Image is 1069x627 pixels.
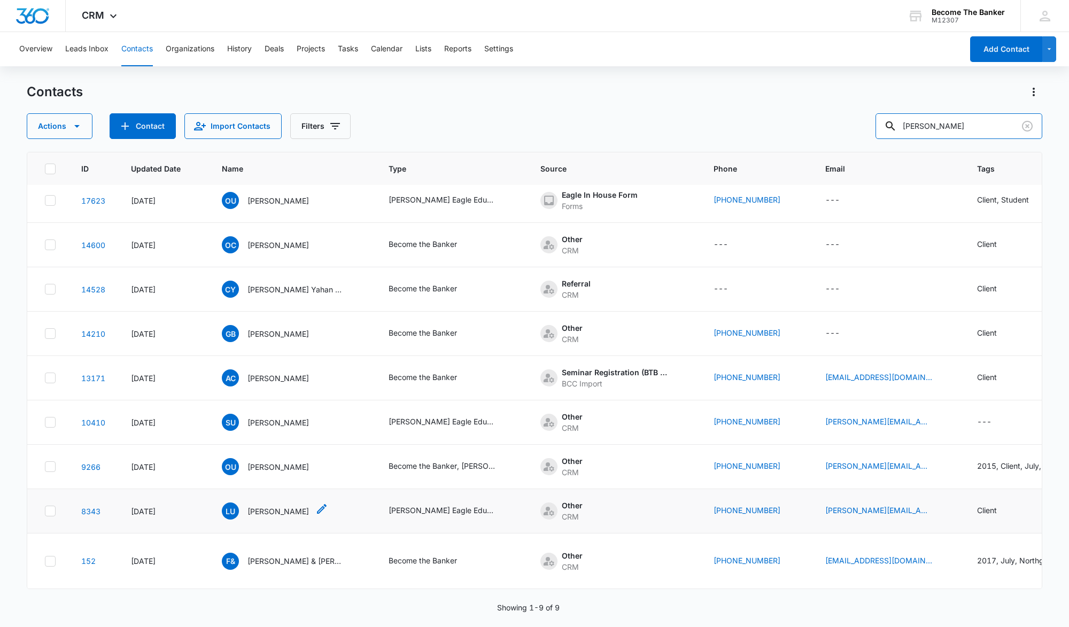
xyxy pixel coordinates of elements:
div: Phone - (720) 401-5544 - Select to Edit Field [714,371,800,384]
div: Referral [562,278,591,289]
span: OC [222,236,239,253]
a: [PERSON_NAME][EMAIL_ADDRESS][PERSON_NAME][DOMAIN_NAME] [825,505,932,516]
button: Contacts [121,32,153,66]
div: Client [977,371,997,383]
div: Name - Silvia Urbina - Select to Edit Field [222,414,328,431]
a: [PHONE_NUMBER] [714,555,780,566]
div: Source - [object Object] - Select to Edit Field [540,367,688,389]
div: Name - Carlos Yahan Estrada - Select to Edit Field [222,281,363,298]
a: Navigate to contact details page for Octavio Urbina [81,462,100,471]
div: Phone - 7207899942 - Select to Edit Field [714,194,800,207]
button: Add Contact [970,36,1042,62]
span: OU [222,192,239,209]
div: Name - Octivio Urbina - Select to Edit Field [222,192,328,209]
a: Navigate to contact details page for Luis Urbina [81,507,100,516]
a: Navigate to contact details page for Carlos Yahan Estrada [81,285,105,294]
div: CRM [562,289,591,300]
button: Lists [415,32,431,66]
div: Tags - Client - Select to Edit Field [977,327,1016,340]
div: [DATE] [131,195,196,206]
button: Tasks [338,32,358,66]
span: ID [81,163,90,174]
a: [PERSON_NAME][EMAIL_ADDRESS][PERSON_NAME][DOMAIN_NAME] [825,416,932,427]
div: Email - Estrada_ASC@Yahoo.com - Select to Edit Field [825,371,951,384]
div: Tags - Client - Select to Edit Field [977,283,1016,296]
div: Source - [object Object] - Select to Edit Field [540,322,602,345]
div: Other [562,550,583,561]
div: BCC Import [562,378,669,389]
div: Type - Become the Banker - Select to Edit Field [389,283,476,296]
div: --- [714,238,728,251]
button: History [227,32,252,66]
div: 2017, July, Northglenn [977,555,1058,566]
div: Other [562,322,583,334]
p: [PERSON_NAME] [247,461,309,473]
div: Name - Alondra Castillo - Select to Edit Field [222,369,328,386]
div: Forms [562,200,638,212]
div: Tags - Client - Select to Edit Field [977,238,1016,251]
div: Email - ritaurbina26@gmail.com - Select to Edit Field [825,555,951,568]
span: Source [540,163,672,174]
div: account name [932,8,1005,17]
div: Tags - Client - Select to Edit Field [977,505,1016,517]
button: Deals [265,32,284,66]
div: [DATE] [131,284,196,295]
span: CY [222,281,239,298]
a: [PERSON_NAME][EMAIL_ADDRESS][PERSON_NAME][DOMAIN_NAME] [825,460,932,471]
input: Search Contacts [876,113,1042,139]
div: [DATE] [131,461,196,473]
div: CRM [562,467,583,478]
div: Email - - Select to Edit Field [825,283,859,296]
div: --- [825,327,840,340]
div: Become the Banker, [PERSON_NAME] Eagle Education [389,460,495,471]
div: Seminar Registration (BTB Form) [562,367,669,378]
div: Become the Banker [389,371,457,383]
div: Tags - - Select to Edit Field [977,416,1011,429]
div: Phone - - Select to Edit Field [714,283,747,296]
button: Organizations [166,32,214,66]
button: Settings [484,32,513,66]
div: [DATE] [131,555,196,567]
div: CRM [562,334,583,345]
div: Email - urbina.octavio@yahoo.com - Select to Edit Field [825,505,951,517]
a: Navigate to contact details page for Felipe & Rita Urbina [81,556,96,566]
span: Type [389,163,499,174]
div: Type - Become the Banker - Select to Edit Field [389,555,476,568]
div: Source - [object Object] - Select to Edit Field [540,234,602,256]
div: Type - Become the Banker - Select to Edit Field [389,327,476,340]
a: [PHONE_NUMBER] [714,460,780,471]
span: SU [222,414,239,431]
div: Email - - Select to Edit Field [825,238,859,251]
div: Client [977,327,997,338]
div: --- [825,283,840,296]
span: CRM [82,10,104,21]
div: Type - Larry Larsen Eagle Education - Select to Edit Field [389,505,515,517]
a: Navigate to contact details page for Gabriel Batalla-Hurtado [81,329,105,338]
span: Email [825,163,936,174]
div: CRM [562,422,583,434]
div: [DATE] [131,239,196,251]
a: [PHONE_NUMBER] [714,194,780,205]
div: Source - [object Object] - Select to Edit Field [540,455,602,478]
a: [EMAIL_ADDRESS][DOMAIN_NAME] [825,555,932,566]
div: account id [932,17,1005,24]
div: Source - [object Object] - Select to Edit Field [540,278,610,300]
a: Navigate to contact details page for Octivio Urbina [81,196,105,205]
div: Email - urbina.octavio@yahoo.com - Select to Edit Field [825,416,951,429]
div: Become the Banker [389,283,457,294]
span: Name [222,163,347,174]
div: Phone - (720) 495-2366 - Select to Edit Field [714,505,800,517]
span: LU [222,502,239,520]
div: Name - Luis Urbina - Select to Edit Field [222,502,328,520]
button: Leads Inbox [65,32,109,66]
span: OU [222,458,239,475]
div: Client [977,283,997,294]
p: [PERSON_NAME] [247,506,309,517]
span: AC [222,369,239,386]
div: Client, Student [977,194,1029,205]
div: Other [562,234,583,245]
div: [PERSON_NAME] Eagle Education [389,416,495,427]
button: Reports [444,32,471,66]
div: Client [977,238,997,250]
div: Type - Larry Larsen Eagle Education - Select to Edit Field [389,194,515,207]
